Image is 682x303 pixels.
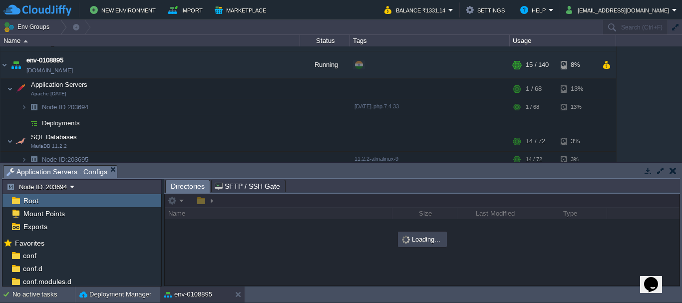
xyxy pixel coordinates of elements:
[26,55,63,65] a: env-0108895
[510,35,616,46] div: Usage
[466,4,508,16] button: Settings
[27,152,41,167] img: AMDAwAAAACH5BAEAAAAALAAAAAABAAEAAAICRAEAOw==
[21,99,27,115] img: AMDAwAAAACH5BAEAAAAALAAAAAABAAEAAAICRAEAOw==
[21,196,40,205] a: Root
[21,251,38,260] a: conf
[350,35,509,46] div: Tags
[561,51,593,78] div: 8%
[215,4,269,16] button: Marketplace
[7,79,13,99] img: AMDAwAAAACH5BAEAAAAALAAAAAABAAEAAAICRAEAOw==
[31,143,67,149] span: MariaDB 11.2.2
[561,152,593,167] div: 3%
[7,131,13,151] img: AMDAwAAAACH5BAEAAAAALAAAAAABAAEAAAICRAEAOw==
[23,40,28,42] img: AMDAwAAAACH5BAEAAAAALAAAAAABAAEAAAICRAEAOw==
[21,152,27,167] img: AMDAwAAAACH5BAEAAAAALAAAAAABAAEAAAICRAEAOw==
[21,222,49,231] a: Exports
[41,155,90,164] span: 203695
[6,182,70,191] button: Node ID: 203694
[79,290,151,300] button: Deployment Manager
[30,81,89,88] a: Application ServersApache [DATE]
[42,103,67,111] span: Node ID:
[300,51,350,78] div: Running
[30,133,78,141] span: SQL Databases
[566,4,672,16] button: [EMAIL_ADDRESS][DOMAIN_NAME]
[354,103,399,109] span: [DATE]-php-7.4.33
[21,209,66,218] a: Mount Points
[41,103,90,111] a: Node ID:203694
[526,51,549,78] div: 15 / 140
[13,239,46,248] span: Favorites
[526,79,542,99] div: 1 / 68
[520,4,549,16] button: Help
[21,115,27,131] img: AMDAwAAAACH5BAEAAAAALAAAAAABAAEAAAICRAEAOw==
[526,99,539,115] div: 1 / 68
[384,4,448,16] button: Balance ₹1331.14
[526,152,542,167] div: 14 / 72
[561,99,593,115] div: 13%
[164,290,212,300] button: env-0108895
[41,155,90,164] a: Node ID:203695
[6,166,107,178] span: Application Servers : Configs
[168,4,206,16] button: Import
[640,263,672,293] iframe: chat widget
[3,20,53,34] button: Env Groups
[41,119,81,127] a: Deployments
[3,4,71,16] img: CloudJiffy
[30,80,89,89] span: Application Servers
[26,65,73,75] a: [DOMAIN_NAME]
[42,156,67,163] span: Node ID:
[21,277,73,286] a: conf.modules.d
[12,287,75,303] div: No active tasks
[30,133,78,141] a: SQL DatabasesMariaDB 11.2.2
[13,239,46,247] a: Favorites
[561,79,593,99] div: 13%
[1,35,300,46] div: Name
[13,79,27,99] img: AMDAwAAAACH5BAEAAAAALAAAAAABAAEAAAICRAEAOw==
[31,91,66,97] span: Apache [DATE]
[526,131,545,151] div: 14 / 72
[27,115,41,131] img: AMDAwAAAACH5BAEAAAAALAAAAAABAAEAAAICRAEAOw==
[354,156,398,162] span: 11.2.2-almalinux-9
[399,233,446,246] div: Loading...
[41,103,90,111] span: 203694
[90,4,159,16] button: New Environment
[0,51,8,78] img: AMDAwAAAACH5BAEAAAAALAAAAAABAAEAAAICRAEAOw==
[21,264,44,273] a: conf.d
[13,131,27,151] img: AMDAwAAAACH5BAEAAAAALAAAAAABAAEAAAICRAEAOw==
[27,99,41,115] img: AMDAwAAAACH5BAEAAAAALAAAAAABAAEAAAICRAEAOw==
[9,51,23,78] img: AMDAwAAAACH5BAEAAAAALAAAAAABAAEAAAICRAEAOw==
[561,131,593,151] div: 3%
[301,35,349,46] div: Status
[215,180,280,192] span: SFTP / SSH Gate
[171,180,205,193] span: Directories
